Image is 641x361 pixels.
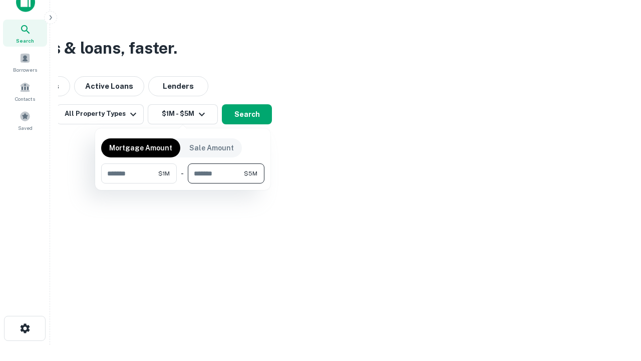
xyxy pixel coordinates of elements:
[109,142,172,153] p: Mortgage Amount
[189,142,234,153] p: Sale Amount
[244,169,257,178] span: $5M
[158,169,170,178] span: $1M
[181,163,184,184] div: -
[591,281,641,329] iframe: Chat Widget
